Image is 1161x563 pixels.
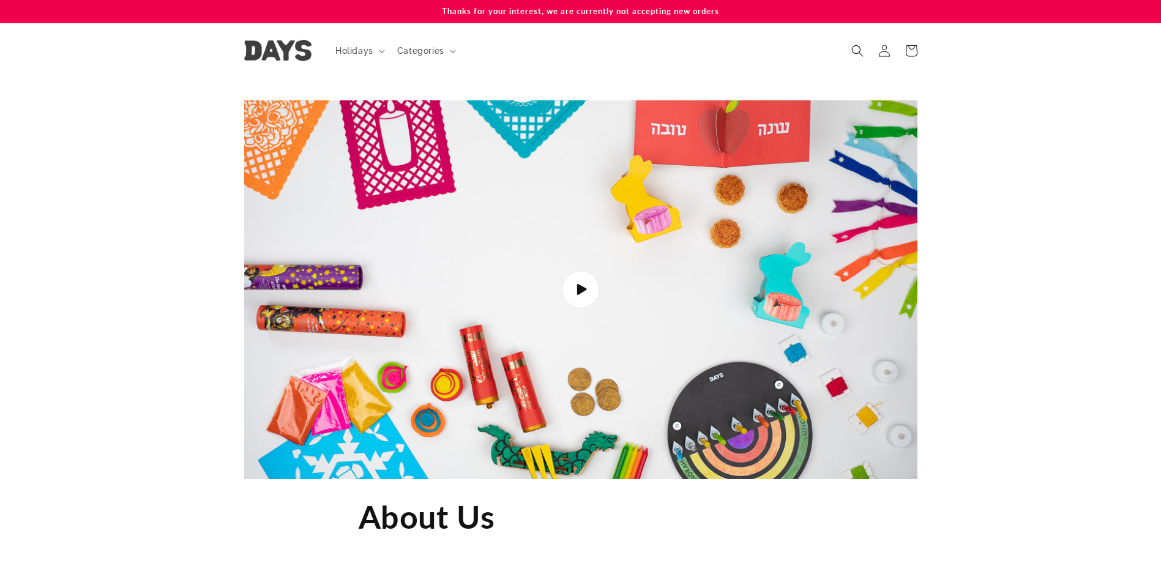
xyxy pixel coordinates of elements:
h1: About Us [359,496,803,538]
img: Days United [244,40,312,61]
span: Categories [397,45,444,56]
summary: Holidays [328,38,390,64]
summary: Search [844,37,871,64]
summary: Categories [390,38,461,64]
img: Load video: [244,100,917,479]
span: Holidays [335,45,373,56]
